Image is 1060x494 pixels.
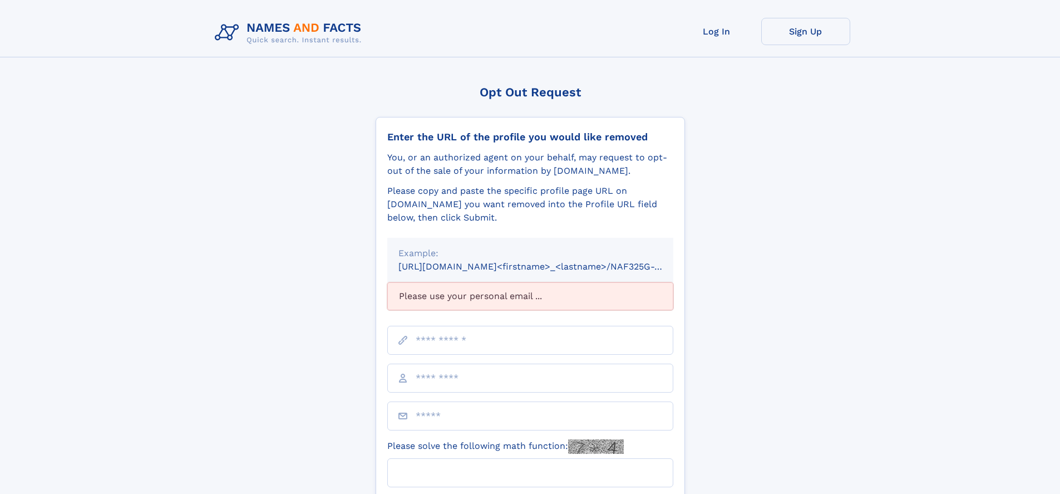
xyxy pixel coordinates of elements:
div: Enter the URL of the profile you would like removed [387,131,673,143]
a: Log In [672,18,761,45]
div: Opt Out Request [376,85,685,99]
label: Please solve the following math function: [387,439,624,454]
div: Please copy and paste the specific profile page URL on [DOMAIN_NAME] you want removed into the Pr... [387,184,673,224]
a: Sign Up [761,18,850,45]
div: You, or an authorized agent on your behalf, may request to opt-out of the sale of your informatio... [387,151,673,178]
div: Please use your personal email ... [387,282,673,310]
small: [URL][DOMAIN_NAME]<firstname>_<lastname>/NAF325G-xxxxxxxx [398,261,694,272]
div: Example: [398,247,662,260]
img: Logo Names and Facts [210,18,371,48]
